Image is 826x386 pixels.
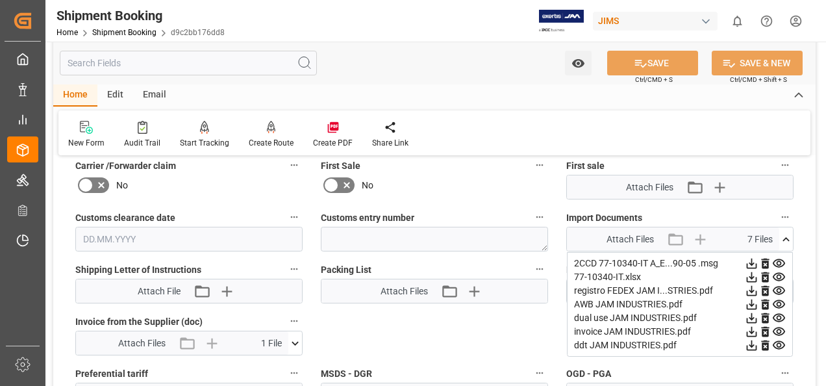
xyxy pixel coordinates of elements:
[75,159,176,173] span: Carrier /Forwarder claim
[381,285,428,298] span: Attach Files
[56,28,78,37] a: Home
[607,51,698,75] button: SAVE
[75,315,203,329] span: Invoice from the Supplier (doc)
[531,365,548,381] button: MSDS - DGR
[321,159,360,173] span: First Sale
[574,325,786,339] div: invoice JAM INDUSTRIES.pdf
[133,84,176,107] div: Email
[321,367,372,381] span: MSDS - DGR
[566,211,642,225] span: Import Documents
[574,284,786,298] div: registro FEDEX JAM I...STRIES.pdf
[752,6,781,36] button: Help Center
[531,209,548,225] button: Customs entry number
[92,28,156,37] a: Shipment Booking
[60,51,317,75] input: Search Fields
[574,311,786,325] div: dual use JAM INDUSTRIES.pdf
[75,367,148,381] span: Preferential tariff
[777,157,794,174] button: First sale
[286,365,303,381] button: Preferential tariff
[747,233,773,246] span: 7 Files
[566,263,732,277] span: Master [PERSON_NAME] of Lading (doc)
[777,365,794,381] button: OGD - PGA
[566,159,605,173] span: First sale
[116,179,128,192] span: No
[75,263,201,277] span: Shipping Letter of Instructions
[286,209,303,225] button: Customs clearance date
[372,137,408,149] div: Share Link
[118,337,166,350] span: Attach Files
[730,75,787,84] span: Ctrl/CMD + Shift + S
[138,285,181,298] span: Attach File
[607,233,654,246] span: Attach Files
[777,209,794,225] button: Import Documents
[286,157,303,174] button: Carrier /Forwarder claim
[249,137,294,149] div: Create Route
[362,179,373,192] span: No
[321,211,414,225] span: Customs entry number
[313,137,353,149] div: Create PDF
[286,313,303,329] button: Invoice from the Supplier (doc)
[286,261,303,277] button: Shipping Letter of Instructions
[68,137,105,149] div: New Form
[712,51,803,75] button: SAVE & NEW
[97,84,133,107] div: Edit
[574,298,786,311] div: AWB JAM INDUSTRIES.pdf
[53,84,97,107] div: Home
[626,181,673,194] span: Attach Files
[75,211,175,225] span: Customs clearance date
[124,137,160,149] div: Audit Trail
[531,157,548,174] button: First Sale
[723,6,752,36] button: show 0 new notifications
[593,12,718,31] div: JIMS
[531,261,548,277] button: Packing List
[574,257,786,270] div: 2CCD 77-10340-IT A_E...90-05 .msg
[566,367,611,381] span: OGD - PGA
[565,51,592,75] button: open menu
[635,75,673,84] span: Ctrl/CMD + S
[593,8,723,33] button: JIMS
[574,270,786,284] div: 77-10340-IT.xlsx
[574,339,786,352] div: ddt JAM INDUSTRIES.pdf
[261,337,282,350] span: 1 File
[321,263,371,277] span: Packing List
[180,137,229,149] div: Start Tracking
[539,10,584,32] img: Exertis%20JAM%20-%20Email%20Logo.jpg_1722504956.jpg
[75,227,303,251] input: DD.MM.YYYY
[56,6,225,25] div: Shipment Booking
